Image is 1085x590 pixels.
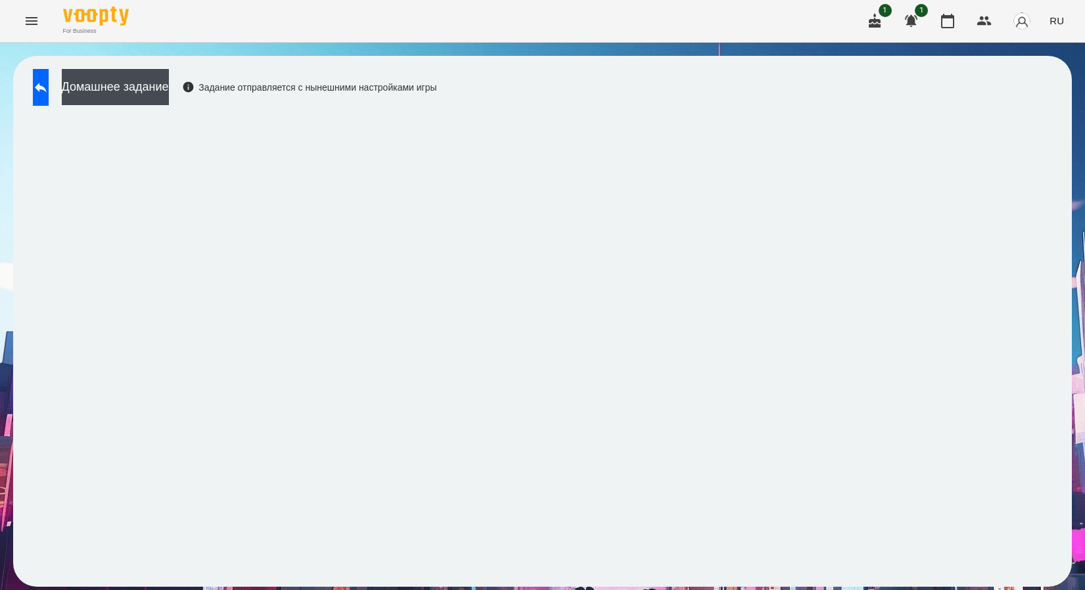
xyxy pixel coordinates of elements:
span: 1 [915,4,928,17]
span: 1 [879,4,892,17]
button: RU [1044,9,1069,33]
span: For Business [63,27,129,35]
img: avatar_s.png [1013,12,1031,30]
button: Домашнее задание [62,69,169,105]
button: Menu [16,5,47,37]
img: Voopty Logo [63,7,129,26]
span: RU [1050,14,1064,28]
div: Задание отправляется с нынешними настройками игры [182,81,437,94]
